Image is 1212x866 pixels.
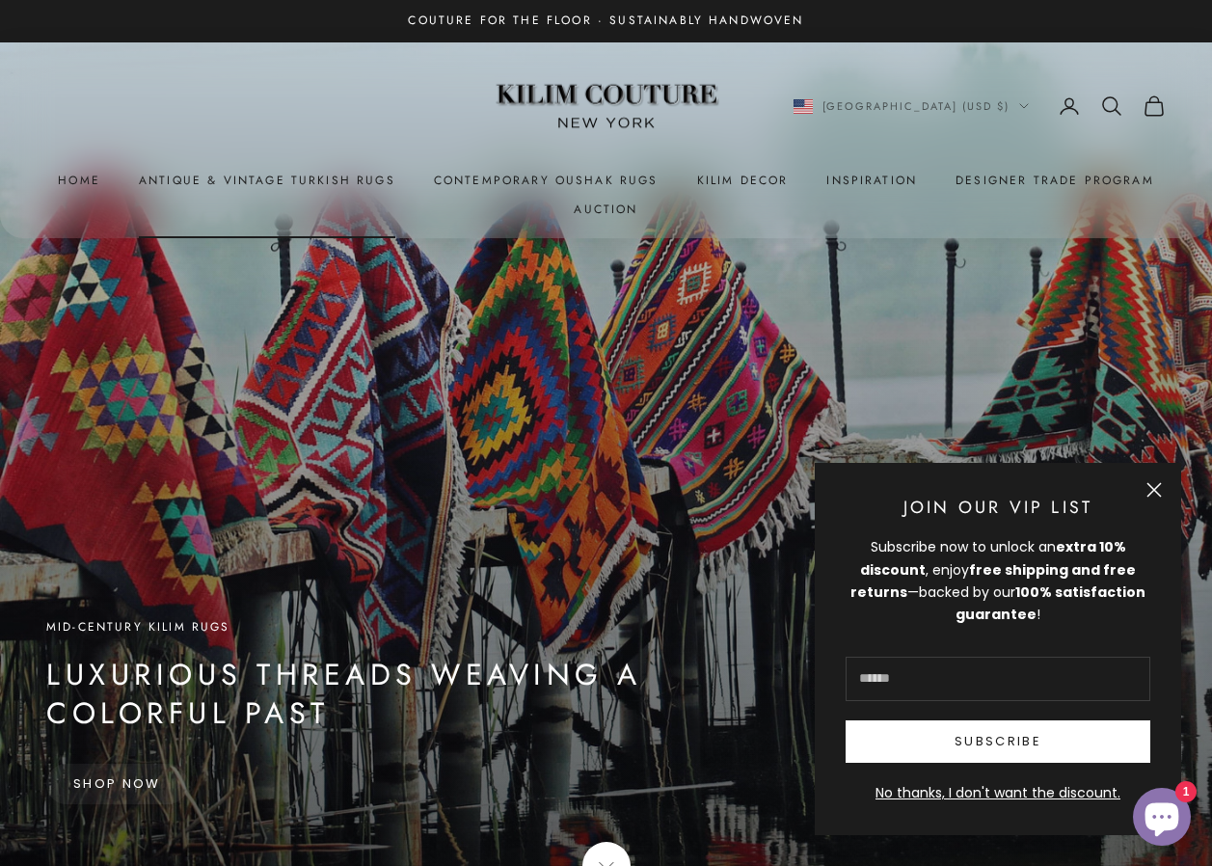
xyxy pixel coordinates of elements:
a: Shop Now [46,764,188,804]
a: Antique & Vintage Turkish Rugs [139,171,395,190]
inbox-online-store-chat: Shopify online store chat [1127,788,1197,851]
img: Logo of Kilim Couture New York [486,61,727,152]
a: Designer Trade Program [956,171,1154,190]
button: Subscribe [846,720,1150,763]
p: Join Our VIP List [846,494,1150,521]
a: Contemporary Oushak Rugs [434,171,659,190]
strong: 100% satisfaction guarantee [956,582,1145,624]
p: Mid-Century Kilim Rugs [46,617,798,636]
strong: free shipping and free returns [850,560,1136,602]
span: [GEOGRAPHIC_DATA] (USD $) [822,97,1010,115]
a: Inspiration [826,171,917,190]
img: United States [794,99,813,114]
a: Auction [574,200,637,219]
p: Couture for the Floor · Sustainably Handwoven [408,12,803,31]
p: Luxurious Threads Weaving a Colorful Past [46,656,798,733]
a: Home [58,171,100,190]
button: No thanks, I don't want the discount. [846,782,1150,804]
button: Change country or currency [794,97,1030,115]
nav: Secondary navigation [794,95,1167,118]
summary: Kilim Decor [697,171,789,190]
div: Subscribe now to unlock an , enjoy —backed by our ! [846,536,1150,625]
nav: Primary navigation [46,171,1166,220]
newsletter-popup: Newsletter popup [815,463,1181,835]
